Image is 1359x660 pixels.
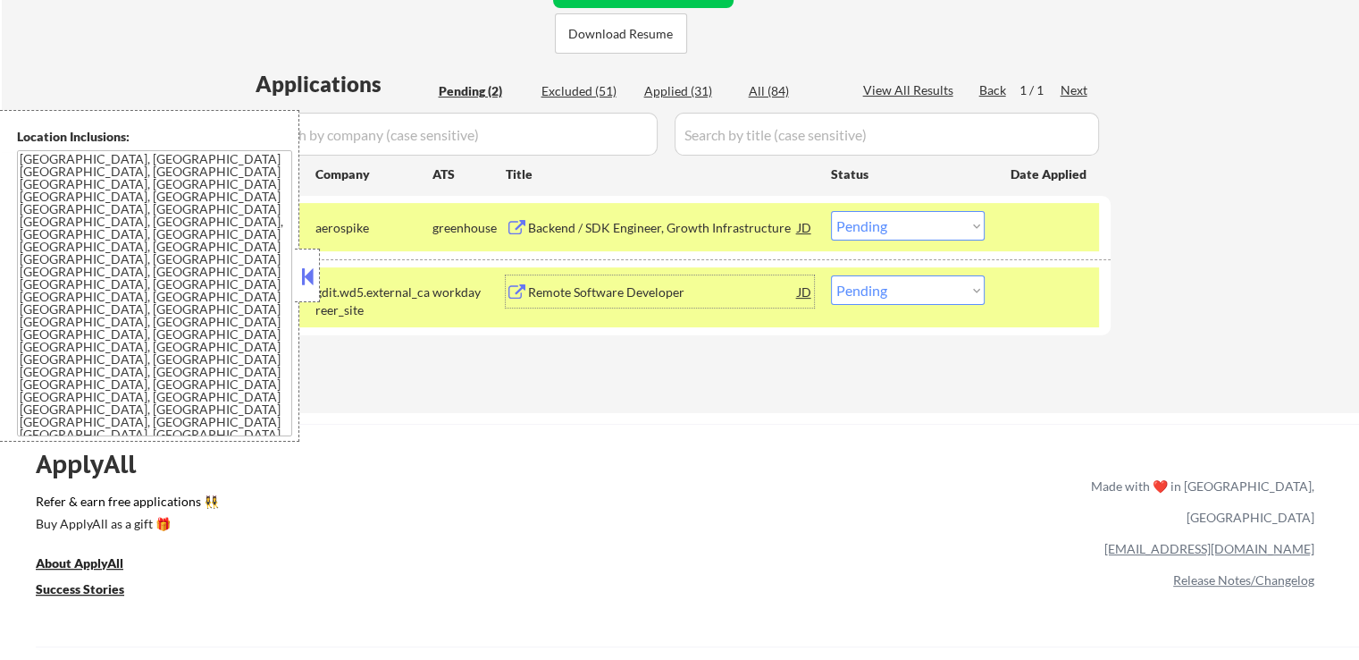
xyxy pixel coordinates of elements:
[432,165,506,183] div: ATS
[555,13,687,54] button: Download Resume
[36,495,717,514] a: Refer & earn free applications 👯‍♀️
[1084,470,1314,533] div: Made with ❤️ in [GEOGRAPHIC_DATA], [GEOGRAPHIC_DATA]
[36,518,214,530] div: Buy ApplyAll as a gift 🎁
[1173,572,1314,588] a: Release Notes/Changelog
[863,81,959,99] div: View All Results
[1104,541,1314,556] a: [EMAIL_ADDRESS][DOMAIN_NAME]
[36,581,124,597] u: Success Stories
[831,157,985,190] div: Status
[796,211,814,243] div: JD
[749,82,838,100] div: All (84)
[796,275,814,308] div: JD
[1011,165,1089,183] div: Date Applied
[256,113,658,156] input: Search by company (case sensitive)
[432,219,506,237] div: greenhouse
[506,165,814,183] div: Title
[675,113,1099,156] input: Search by title (case sensitive)
[36,580,148,602] a: Success Stories
[979,81,1008,99] div: Back
[439,82,528,100] div: Pending (2)
[315,219,432,237] div: aerospike
[36,554,148,576] a: About ApplyAll
[36,449,156,479] div: ApplyAll
[36,514,214,537] a: Buy ApplyAll as a gift 🎁
[432,283,506,301] div: workday
[644,82,734,100] div: Applied (31)
[36,555,123,571] u: About ApplyAll
[315,283,432,318] div: gdit.wd5.external_career_site
[17,128,292,146] div: Location Inclusions:
[1019,81,1061,99] div: 1 / 1
[528,219,798,237] div: Backend / SDK Engineer, Growth Infrastructure
[1061,81,1089,99] div: Next
[256,73,432,95] div: Applications
[528,283,798,301] div: Remote Software Developer
[541,82,631,100] div: Excluded (51)
[315,165,432,183] div: Company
